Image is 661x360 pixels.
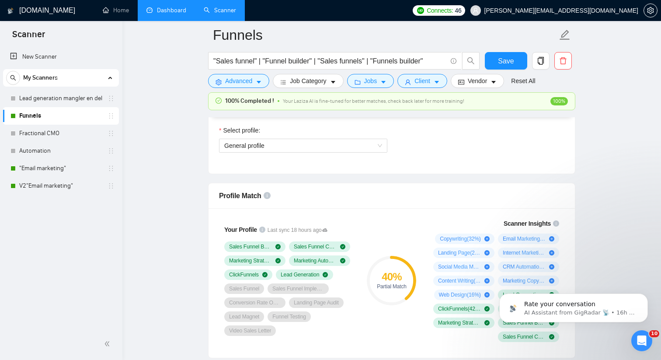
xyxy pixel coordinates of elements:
[498,56,514,66] span: Save
[438,263,481,270] span: Social Media Marketing ( 21 %)
[19,125,102,142] a: Fractional CMO
[484,264,490,269] span: plus-circle
[367,284,416,289] div: Partial Match
[549,264,554,269] span: plus-circle
[549,250,554,255] span: plus-circle
[216,98,222,104] span: check-circle
[649,330,659,337] span: 10
[438,249,481,256] span: Landing Page ( 26 %)
[439,291,481,298] span: Web Design ( 16 %)
[280,79,286,85] span: bars
[340,258,345,263] span: check-circle
[484,306,490,311] span: check-circle
[484,278,490,283] span: plus-circle
[380,79,386,85] span: caret-down
[503,249,546,256] span: Internet Marketing ( 21 %)
[108,182,115,189] span: holder
[224,139,382,152] span: General profile
[108,147,115,154] span: holder
[451,74,504,88] button: idcardVendorcaret-down
[213,56,447,66] input: Search Freelance Jobs...
[223,126,260,135] span: Select profile:
[19,90,102,107] a: Lead generation mangler en del
[485,52,527,70] button: Save
[484,320,490,325] span: check-circle
[438,319,481,326] span: Marketing Strategy ( 37 %)
[281,271,319,278] span: Lead Generation
[440,235,481,242] span: Copywriting ( 32 %)
[256,79,262,85] span: caret-down
[229,257,272,264] span: Marketing Strategy
[146,7,186,14] a: dashboardDashboard
[491,79,497,85] span: caret-down
[229,299,281,306] span: Conversion Rate Optimization
[290,76,326,86] span: Job Category
[19,160,102,177] a: "Email marketing"
[355,79,361,85] span: folder
[484,292,490,297] span: plus-circle
[503,263,546,270] span: CRM Automation ( 16 %)
[268,226,328,234] span: Last sync 18 hours ago
[458,79,464,85] span: idcard
[511,76,535,86] a: Reset All
[468,76,487,86] span: Vendor
[283,98,464,104] span: Your Laziza AI is fine-tuned for better matches, check back later for more training!
[208,74,269,88] button: settingAdvancedcaret-down
[219,192,261,199] span: Profile Match
[644,7,657,14] span: setting
[272,285,324,292] span: Sales Funnel Implementation
[554,52,572,70] button: delete
[553,220,559,227] span: info-circle
[417,7,424,14] img: upwork-logo.png
[108,112,115,119] span: holder
[644,3,658,17] button: setting
[549,334,554,339] span: check-circle
[7,4,14,18] img: logo
[462,52,480,70] button: search
[216,79,222,85] span: setting
[264,192,271,199] span: info-circle
[347,74,394,88] button: folderJobscaret-down
[503,235,546,242] span: Email Marketing ( 26 %)
[19,142,102,160] a: Automation
[484,250,490,255] span: plus-circle
[549,236,554,241] span: plus-circle
[275,258,281,263] span: check-circle
[229,243,272,250] span: Sales Funnel Builder
[367,272,416,282] div: 40 %
[7,75,20,81] span: search
[3,48,119,66] li: New Scanner
[559,29,571,41] span: edit
[473,7,479,14] span: user
[644,7,658,14] a: setting
[19,107,102,125] a: Funnels
[104,339,113,348] span: double-left
[294,257,337,264] span: Marketing Automation
[503,333,546,340] span: Sales Funnel Copywriting ( 16 %)
[213,24,557,46] input: Scanner name...
[19,177,102,195] a: V2"Email marketing"
[463,57,479,65] span: search
[10,48,112,66] a: New Scanner
[6,71,20,85] button: search
[555,57,571,65] span: delete
[204,7,236,14] a: searchScanner
[484,236,490,241] span: plus-circle
[224,226,257,233] span: Your Profile
[397,74,447,88] button: userClientcaret-down
[427,6,453,15] span: Connects:
[294,299,339,306] span: Landing Page Audit
[108,130,115,137] span: holder
[229,327,271,334] span: Video Sales Letter
[225,76,252,86] span: Advanced
[275,244,281,249] span: check-circle
[532,57,549,65] span: copy
[364,76,377,86] span: Jobs
[103,7,129,14] a: homeHome
[631,330,652,351] iframe: Intercom live chat
[504,220,551,227] span: Scanner Insights
[108,95,115,102] span: holder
